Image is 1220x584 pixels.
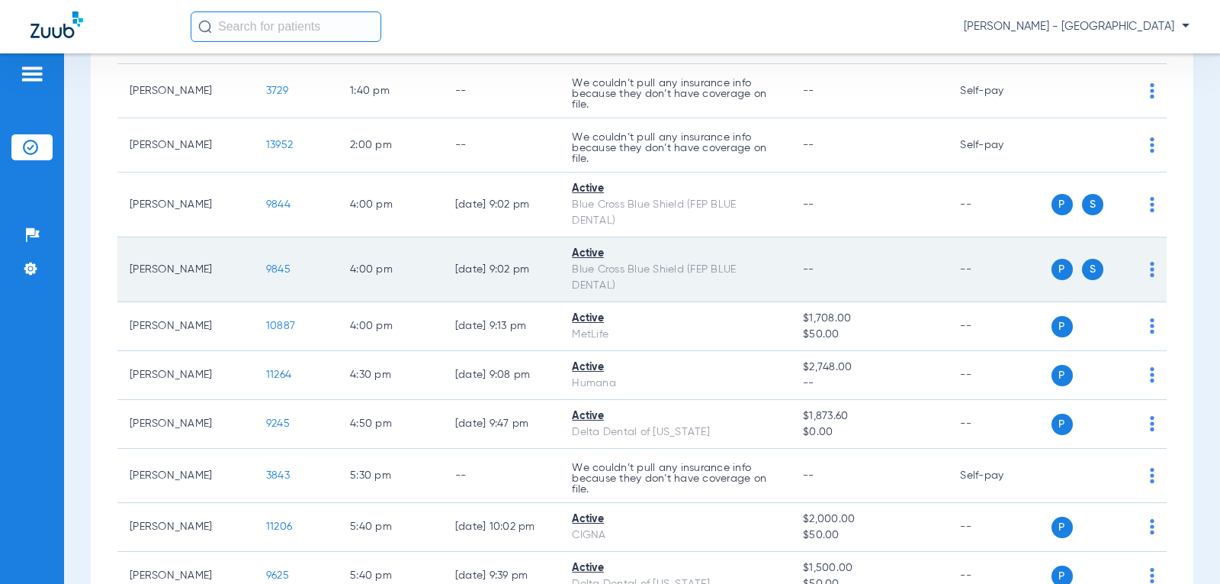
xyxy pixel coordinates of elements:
[117,449,254,503] td: [PERSON_NAME]
[443,449,560,503] td: --
[338,237,443,302] td: 4:00 PM
[948,351,1051,400] td: --
[572,360,779,376] div: Active
[117,118,254,173] td: [PERSON_NAME]
[803,86,814,96] span: --
[1150,262,1154,277] img: group-dot-blue.svg
[338,173,443,237] td: 4:00 PM
[266,199,291,210] span: 9844
[117,302,254,351] td: [PERSON_NAME]
[1051,259,1073,280] span: P
[803,264,814,275] span: --
[572,311,779,327] div: Active
[443,351,560,400] td: [DATE] 9:08 PM
[964,19,1189,34] span: [PERSON_NAME] - [GEOGRAPHIC_DATA]
[948,173,1051,237] td: --
[266,470,290,481] span: 3843
[338,118,443,173] td: 2:00 PM
[1051,517,1073,538] span: P
[948,237,1051,302] td: --
[803,327,936,343] span: $50.00
[1082,259,1103,280] span: S
[948,302,1051,351] td: --
[572,197,779,229] div: Blue Cross Blue Shield (FEP BLUE DENTAL)
[572,78,779,110] p: We couldn’t pull any insurance info because they don’t have coverage on file.
[1051,194,1073,215] span: P
[948,449,1051,503] td: Self-pay
[948,64,1051,118] td: Self-pay
[1150,137,1154,153] img: group-dot-blue.svg
[266,570,289,581] span: 9625
[1150,468,1154,483] img: group-dot-blue.svg
[266,140,293,150] span: 13952
[266,369,291,380] span: 11264
[1150,318,1154,334] img: group-dot-blue.svg
[948,503,1051,552] td: --
[1150,367,1154,382] img: group-dot-blue.svg
[572,181,779,197] div: Active
[948,118,1051,173] td: Self-pay
[572,327,779,343] div: MetLife
[443,64,560,118] td: --
[1051,414,1073,435] span: P
[803,511,936,528] span: $2,000.00
[338,64,443,118] td: 1:40 PM
[1150,519,1154,534] img: group-dot-blue.svg
[443,400,560,449] td: [DATE] 9:47 PM
[117,503,254,552] td: [PERSON_NAME]
[803,376,936,392] span: --
[572,528,779,544] div: CIGNA
[572,560,779,576] div: Active
[803,560,936,576] span: $1,500.00
[266,321,295,331] span: 10887
[117,237,254,302] td: [PERSON_NAME]
[266,86,288,96] span: 3729
[803,408,936,424] span: $1,873.60
[338,400,443,449] td: 4:50 PM
[803,311,936,327] span: $1,708.00
[266,418,290,429] span: 9245
[803,424,936,440] span: $0.00
[803,199,814,210] span: --
[1051,316,1073,337] span: P
[572,408,779,424] div: Active
[443,503,560,552] td: [DATE] 10:02 PM
[572,376,779,392] div: Humana
[572,511,779,528] div: Active
[572,424,779,440] div: Delta Dental of [US_STATE]
[338,351,443,400] td: 4:30 PM
[266,264,291,275] span: 9845
[117,64,254,118] td: [PERSON_NAME]
[443,302,560,351] td: [DATE] 9:13 PM
[30,11,83,38] img: Zuub Logo
[1150,568,1154,583] img: group-dot-blue.svg
[572,246,779,262] div: Active
[20,65,44,83] img: hamburger-icon
[948,400,1051,449] td: --
[572,132,779,164] p: We couldn’t pull any insurance info because they don’t have coverage on file.
[198,20,212,34] img: Search Icon
[117,173,254,237] td: [PERSON_NAME]
[1051,365,1073,386] span: P
[338,503,443,552] td: 5:40 PM
[191,11,381,42] input: Search for patients
[803,470,814,481] span: --
[443,118,560,173] td: --
[117,351,254,400] td: [PERSON_NAME]
[1150,416,1154,431] img: group-dot-blue.svg
[803,528,936,544] span: $50.00
[572,463,779,495] p: We couldn’t pull any insurance info because they don’t have coverage on file.
[338,449,443,503] td: 5:30 PM
[572,262,779,294] div: Blue Cross Blue Shield (FEP BLUE DENTAL)
[443,173,560,237] td: [DATE] 9:02 PM
[1150,197,1154,212] img: group-dot-blue.svg
[803,360,936,376] span: $2,748.00
[117,400,254,449] td: [PERSON_NAME]
[1082,194,1103,215] span: S
[1150,83,1154,98] img: group-dot-blue.svg
[443,237,560,302] td: [DATE] 9:02 PM
[266,521,292,532] span: 11206
[803,140,814,150] span: --
[338,302,443,351] td: 4:00 PM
